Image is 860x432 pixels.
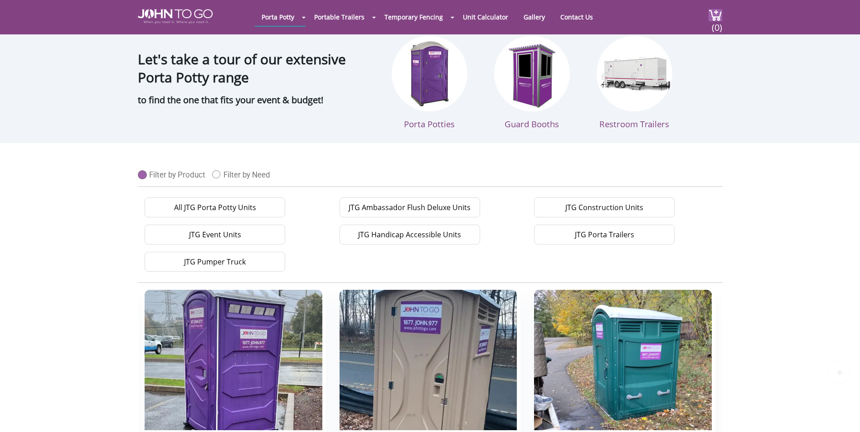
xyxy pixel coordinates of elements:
[597,36,672,111] img: Restroon Trailers
[534,225,675,245] a: JTG Porta Trailers
[212,166,277,179] a: Filter by Need
[138,91,374,109] p: to find the one that fits your event & budget!
[597,36,672,130] a: Restroom Trailers
[599,118,669,130] span: Restroom Trailers
[534,197,675,217] a: JTG Construction Units
[307,8,371,26] a: Portable Trailers
[709,9,722,21] img: cart a
[145,252,285,272] a: JTG Pumper Truck
[340,225,480,245] a: JTG Handicap Accessible Units
[554,8,600,26] a: Contact Us
[378,8,450,26] a: Temporary Fencing
[494,36,570,130] a: Guard Booths
[255,8,301,26] a: Porta Potty
[505,118,559,130] span: Guard Booths
[145,197,285,217] a: All JTG Porta Potty Units
[456,8,515,26] a: Unit Calculator
[138,9,213,24] img: JOHN to go
[138,166,212,179] a: Filter by Product
[404,118,455,130] span: Porta Potties
[711,14,722,34] span: (0)
[494,36,570,111] img: Guard booths
[145,225,285,245] a: JTG Event Units
[138,30,374,86] h1: Let's take a tour of our extensive Porta Potty range
[392,36,467,111] img: Porta Potties
[517,8,552,26] a: Gallery
[340,197,480,217] a: JTG Ambassador Flush Deluxe Units
[392,36,467,130] a: Porta Potties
